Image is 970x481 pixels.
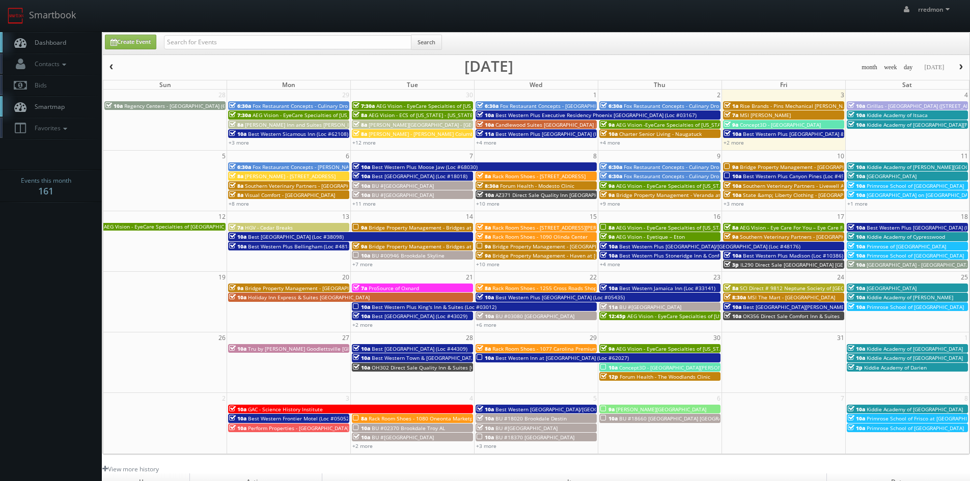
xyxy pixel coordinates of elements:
span: 8:30a [477,182,498,189]
span: 10a [848,294,865,301]
span: 12 [217,211,227,222]
span: 9a [600,233,615,240]
span: 8 [592,151,598,161]
span: AEG Vision - EyeCare Specialties of [US_STATE] – [PERSON_NAME] Eye Care [616,182,798,189]
span: 9a [353,224,367,231]
span: Fox Restaurant Concepts - Culinary Dropout - [GEOGRAPHIC_DATA] [624,163,785,171]
span: Best Western Plus Madison (Loc #10386) [743,252,843,259]
span: 10a [229,233,246,240]
span: 10a [848,243,865,250]
span: 8a [353,121,367,128]
span: 10a [353,434,370,441]
span: MSI The Mart - [GEOGRAPHIC_DATA] [747,294,835,301]
span: 10a [724,313,741,320]
a: +3 more [229,139,249,146]
span: 8a [353,111,367,119]
span: Fox Restaurant Concepts - [PERSON_NAME][GEOGRAPHIC_DATA] [253,163,408,171]
span: 10a [848,303,865,310]
span: Fox Restaurant Concepts - Culinary Dropout - Tempe [624,173,752,180]
span: Kiddie Academy of Darien [864,364,927,371]
span: 9a [600,182,615,189]
span: Fri [780,80,787,89]
span: 4 [963,90,969,100]
span: 7:30a [229,111,251,119]
span: AEG Vision - EyeCare Specialties of [US_STATE] – [PERSON_NAME] Eye Clinic [376,102,561,109]
span: 10a [477,406,494,413]
span: BU #18020 Brookdale Destin [495,415,567,422]
span: Best Western Plus [GEOGRAPHIC_DATA] (Loc #05435) [495,294,625,301]
span: 10a [848,415,865,422]
span: 10a [353,191,370,199]
span: Bridge Property Management - [GEOGRAPHIC_DATA] [492,243,620,250]
span: Best [GEOGRAPHIC_DATA][PERSON_NAME] (Loc #32091) [743,303,879,310]
span: Rise Brands - Pins Mechanical [PERSON_NAME] [740,102,855,109]
span: Best Western Plus Bellingham (Loc #48188) [248,243,355,250]
span: 10a [353,182,370,189]
span: Kiddie Academy of [GEOGRAPHIC_DATA] [867,354,963,361]
span: 9a [229,285,243,292]
span: rredmon [918,5,953,14]
strong: 161 [38,185,53,197]
span: 10a [229,130,246,137]
span: 10a [477,121,494,128]
span: 10a [353,313,370,320]
span: 10a [600,364,618,371]
span: 10a [477,191,494,199]
a: +8 more [229,200,249,207]
span: 9a [353,243,367,250]
a: +6 more [476,321,496,328]
span: 17 [836,211,845,222]
span: 6:30a [229,163,251,171]
span: Best Western Plus [GEOGRAPHIC_DATA]/[GEOGRAPHIC_DATA] (Loc #48176) [619,243,800,250]
span: Best [GEOGRAPHIC_DATA] (Loc #43029) [372,313,467,320]
span: Best Western Frontier Motel (Loc #05052) [248,415,351,422]
span: 10a [229,406,246,413]
span: 10a [229,345,246,352]
span: Best Western Plus Moose Jaw (Loc #68030) [372,163,478,171]
span: Best Western Town & [GEOGRAPHIC_DATA] (Loc #05423) [372,354,509,361]
span: 28 [217,90,227,100]
span: 11a [477,130,494,137]
span: BU #[GEOGRAPHIC_DATA] [495,425,558,432]
span: Regency Centers - [GEOGRAPHIC_DATA] (63020) [124,102,239,109]
span: Best Western Inn at [GEOGRAPHIC_DATA] (Loc #62027) [495,354,629,361]
span: OK356 Direct Sale Comfort Inn & Suites [743,313,840,320]
span: 8a [477,345,491,352]
span: 10a [353,354,370,361]
span: AEG Vision - ECS of [US_STATE] - [US_STATE] Valley Family Eye Care [369,111,531,119]
span: Best Western [GEOGRAPHIC_DATA]/[GEOGRAPHIC_DATA] (Loc #05785) [495,406,665,413]
span: Sat [902,80,912,89]
span: 9a [600,191,615,199]
span: Kiddie Academy of Itsaca [867,111,928,119]
a: +2 more [352,321,373,328]
span: 30 [465,90,474,100]
span: 10a [477,354,494,361]
span: AEG Vision - EyeCare Specialties of [US_STATE] – [PERSON_NAME] & Associates [627,313,819,320]
span: Contacts [30,60,69,68]
span: Best Western Plus [GEOGRAPHIC_DATA] &amp; Suites (Loc #44475) [743,130,906,137]
span: 10a [848,261,865,268]
span: 10a [353,364,370,371]
span: 6:30a [600,102,622,109]
span: AEG Vision - Eyetique – Eton [616,233,685,240]
span: 19 [217,272,227,282]
button: month [858,61,881,74]
span: BU #18660 [GEOGRAPHIC_DATA] [GEOGRAPHIC_DATA] [619,415,750,422]
span: 10a [724,130,741,137]
a: View more history [102,465,159,473]
span: 12p [600,373,618,380]
span: 10a [229,294,246,301]
span: Best [GEOGRAPHIC_DATA] (Loc #44309) [372,345,467,352]
a: +4 more [600,261,620,268]
span: 10a [229,243,246,250]
span: BU #03080 [GEOGRAPHIC_DATA] [495,313,574,320]
span: 9a [724,233,738,240]
span: 10a [353,163,370,171]
span: 22 [589,272,598,282]
span: Southern Veterinary Partners - [GEOGRAPHIC_DATA] [740,233,866,240]
span: Rack Room Shoes - [STREET_ADDRESS] [492,173,586,180]
a: +10 more [476,200,500,207]
span: 10a [724,191,741,199]
span: Best Western Jamaica Inn (Loc #33141) [619,285,715,292]
span: Best Western Sicamous Inn (Loc #62108) [248,130,348,137]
